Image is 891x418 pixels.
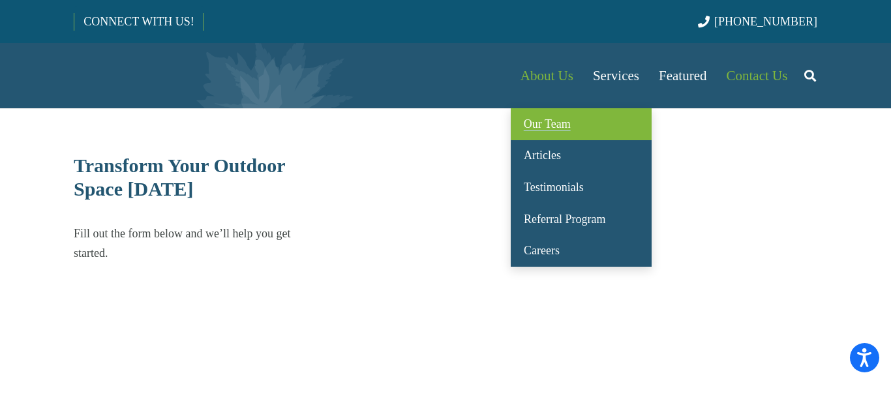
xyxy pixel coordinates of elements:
[74,6,203,37] a: CONNECT WITH US!
[649,43,716,108] a: Featured
[74,224,317,263] p: Fill out the form below and we’ll help you get started.
[717,43,798,108] a: Contact Us
[511,108,652,140] a: Our Team
[698,15,817,28] a: [PHONE_NUMBER]
[727,68,788,83] span: Contact Us
[524,149,561,162] span: Articles
[521,68,573,83] span: About Us
[524,244,560,257] span: Careers
[583,43,649,108] a: Services
[511,43,583,108] a: About Us
[511,140,652,172] a: Articles
[511,235,652,267] a: Careers
[659,68,706,83] span: Featured
[593,68,639,83] span: Services
[511,203,652,235] a: Referral Program
[511,172,652,203] a: Testimonials
[524,181,584,194] span: Testimonials
[797,59,823,92] a: Search
[524,213,605,226] span: Referral Program
[74,155,285,200] span: Transform Your Outdoor Space [DATE]
[714,15,817,28] span: [PHONE_NUMBER]
[524,117,571,130] span: Our Team
[74,50,290,102] a: Borst-Logo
